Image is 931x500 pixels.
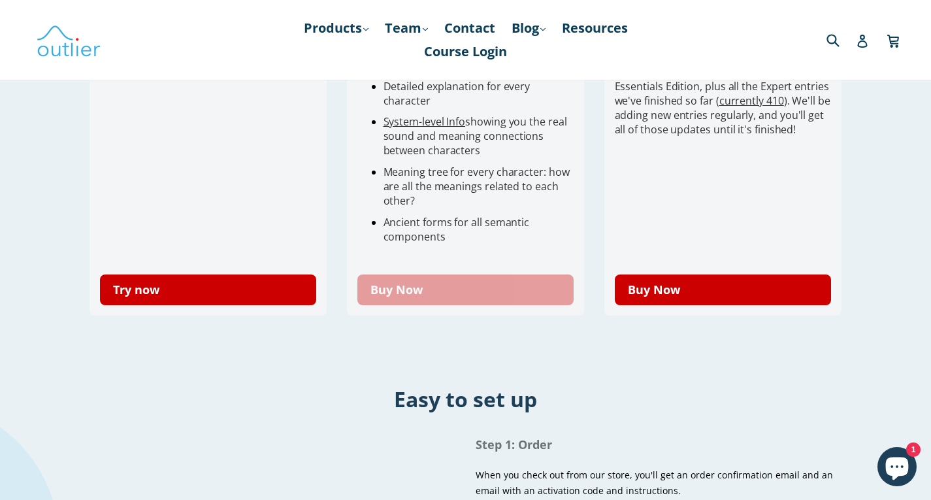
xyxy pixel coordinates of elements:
a: Team [378,16,434,40]
a: Products [297,16,375,40]
span: When you check out from our store, you'll get an order confirmation email and an email with an ac... [476,469,833,497]
span: showing you the real sound and meaning connections between characters [384,114,567,158]
img: Outlier Linguistics [36,21,101,59]
a: Buy Now [357,275,574,305]
input: Search [823,26,859,53]
span: Detailed explanation for every character [384,79,531,108]
a: currently 410 [719,93,784,108]
a: Resources [555,16,634,40]
a: Blog [505,16,552,40]
h1: Step 1: Order [476,437,847,452]
a: Contact [438,16,502,40]
inbox-online-store-chat: Shopify online store chat [874,447,921,490]
span: Meaning tree for every character: how are all the meanings related to each other? [384,165,570,208]
a: Buy Now [615,275,832,305]
span: Ancient forms for all semantic components [384,215,530,244]
a: Try now [100,275,317,305]
a: System-level Info [384,114,466,129]
span: You'll get the current version of the Essentials Edition, plus all the Expert entries we've finis... [615,65,830,137]
a: Course Login [417,40,514,63]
